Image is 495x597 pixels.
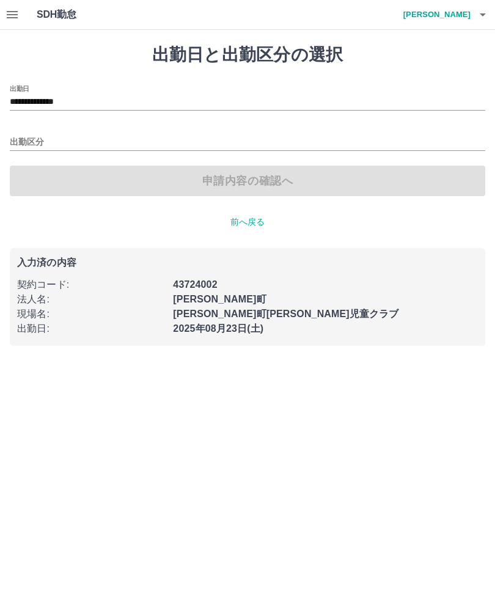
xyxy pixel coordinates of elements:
[17,321,166,336] p: 出勤日 :
[173,279,217,290] b: 43724002
[173,309,398,319] b: [PERSON_NAME]町[PERSON_NAME]児童クラブ
[10,45,485,65] h1: 出勤日と出勤区分の選択
[10,216,485,229] p: 前へ戻る
[17,292,166,307] p: 法人名 :
[10,84,29,93] label: 出勤日
[173,323,263,334] b: 2025年08月23日(土)
[173,294,266,304] b: [PERSON_NAME]町
[17,277,166,292] p: 契約コード :
[17,258,478,268] p: 入力済の内容
[17,307,166,321] p: 現場名 :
